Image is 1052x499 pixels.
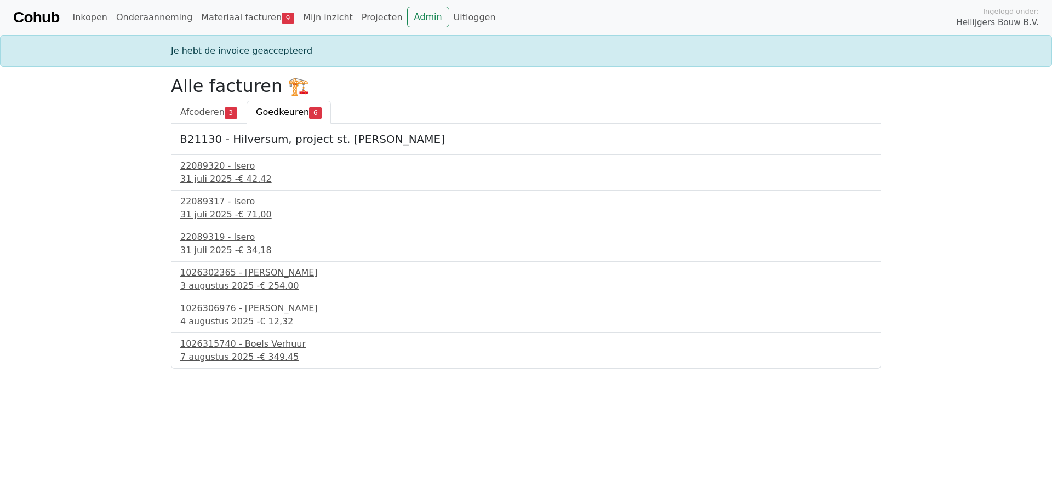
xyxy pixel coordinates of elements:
a: Mijn inzicht [299,7,357,28]
div: Je hebt de invoice geaccepteerd [164,44,888,58]
a: 1026315740 - Boels Verhuur7 augustus 2025 -€ 349,45 [180,337,872,364]
div: 22089320 - Isero [180,159,872,173]
a: Inkopen [68,7,111,28]
div: 1026315740 - Boels Verhuur [180,337,872,351]
a: Materiaal facturen9 [197,7,299,28]
div: 22089317 - Isero [180,195,872,208]
div: 31 juli 2025 - [180,173,872,186]
a: Projecten [357,7,407,28]
span: Heilijgers Bouw B.V. [956,16,1039,29]
span: Ingelogd onder: [983,6,1039,16]
span: € 71,00 [238,209,272,220]
span: 6 [309,107,322,118]
a: Cohub [13,4,59,31]
div: 7 augustus 2025 - [180,351,872,364]
div: 1026306976 - [PERSON_NAME] [180,302,872,315]
a: 22089320 - Isero31 juli 2025 -€ 42,42 [180,159,872,186]
span: € 42,42 [238,174,272,184]
span: 9 [282,13,294,24]
a: Admin [407,7,449,27]
span: 3 [225,107,237,118]
a: Uitloggen [449,7,500,28]
span: € 12,32 [260,316,293,326]
span: Afcoderen [180,107,225,117]
h5: B21130 - Hilversum, project st. [PERSON_NAME] [180,133,872,146]
div: 4 augustus 2025 - [180,315,872,328]
span: € 254,00 [260,280,299,291]
div: 3 augustus 2025 - [180,279,872,292]
a: 1026302365 - [PERSON_NAME]3 augustus 2025 -€ 254,00 [180,266,872,292]
a: Onderaanneming [112,7,197,28]
span: Goedkeuren [256,107,309,117]
a: 1026306976 - [PERSON_NAME]4 augustus 2025 -€ 12,32 [180,302,872,328]
a: 22089317 - Isero31 juli 2025 -€ 71,00 [180,195,872,221]
a: Afcoderen3 [171,101,247,124]
a: 22089319 - Isero31 juli 2025 -€ 34,18 [180,231,872,257]
div: 1026302365 - [PERSON_NAME] [180,266,872,279]
a: Goedkeuren6 [247,101,331,124]
h2: Alle facturen 🏗️ [171,76,881,96]
div: 31 juli 2025 - [180,244,872,257]
div: 22089319 - Isero [180,231,872,244]
span: € 34,18 [238,245,272,255]
div: 31 juli 2025 - [180,208,872,221]
span: € 349,45 [260,352,299,362]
